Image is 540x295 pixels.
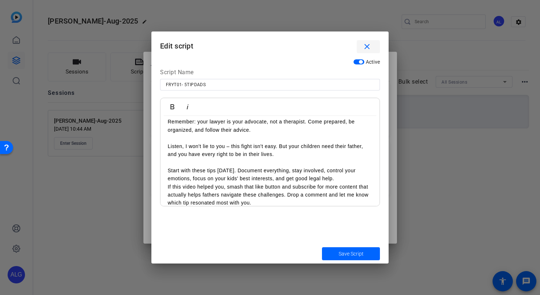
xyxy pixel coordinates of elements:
p: If this video helped you, smash that like button and subscribe for more content that actually hel... [168,183,372,207]
p: Start with these tips [DATE]. Document everything, stay involved, control your emotions, focus on... [168,167,372,183]
mat-icon: close [363,42,372,51]
div: Script Name [160,68,380,79]
span: Active [366,59,380,65]
button: Save Script [322,247,380,260]
span: Save Script [339,250,364,258]
input: Enter Script Name [166,80,374,89]
h1: Edit script [151,31,389,55]
p: Remember: your lawyer is your advocate, not a therapist. Come prepared, be organized, and follow ... [168,118,372,134]
p: Listen, I won't lie to you – this fight isn't easy. But your children need their father, and you ... [168,142,372,159]
button: Bold (⌘B) [166,100,179,114]
button: Italic (⌘I) [181,100,194,114]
